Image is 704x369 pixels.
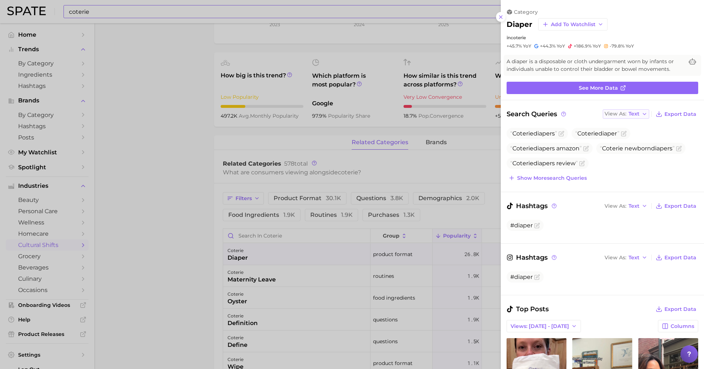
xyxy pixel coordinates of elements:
span: Coterie newborn s [600,145,675,152]
span: +186.9% [574,43,592,49]
span: coterie [511,35,526,40]
span: Text [629,204,639,208]
span: Coterie s amazon [510,145,582,152]
button: Export Data [654,304,698,314]
a: See more data [507,82,698,94]
span: View As [605,112,626,116]
span: Show more search queries [517,175,587,181]
span: Hashtags [507,201,558,211]
button: View AsText [603,201,649,211]
span: diaper [533,160,552,167]
span: diaper [598,130,617,137]
span: Text [629,256,639,260]
button: Flag as miscategorized or irrelevant [621,131,627,137]
span: Columns [671,323,694,329]
button: Export Data [654,109,698,119]
button: Show moresearch queries [507,173,589,183]
button: Export Data [654,201,698,211]
button: View AsText [603,253,649,262]
span: #diaper [510,273,533,280]
span: YoY [626,43,634,49]
span: A diaper is a disposable or cloth undergarment worn by infants or individuals unable to control t... [507,58,684,73]
span: category [514,9,538,15]
span: View As [605,204,626,208]
span: Top Posts [507,304,549,314]
span: Export Data [664,111,696,117]
button: Columns [658,320,698,332]
span: Views: [DATE] - [DATE] [511,323,569,329]
button: View AsText [603,109,649,119]
span: +44.3% [540,43,556,49]
button: Flag as miscategorized or irrelevant [579,161,585,166]
span: +45.7% [507,43,522,49]
span: Coterie s review [510,160,578,167]
span: Coterie [575,130,619,137]
span: Export Data [664,306,696,312]
span: Text [629,112,639,116]
button: Export Data [654,252,698,263]
span: Export Data [664,255,696,261]
span: Coterie s [510,130,557,137]
button: Flag as miscategorized or irrelevant [558,131,564,137]
span: -79.8% [610,43,625,49]
span: Add to Watchlist [551,21,595,28]
h2: diaper [507,20,532,29]
button: Flag as miscategorized or irrelevant [534,274,540,280]
button: Flag as miscategorized or irrelevant [583,146,589,151]
span: diaper [533,130,552,137]
div: in [507,35,698,40]
span: diaper [533,145,552,152]
span: YoY [523,43,531,49]
button: Views: [DATE] - [DATE] [507,320,581,332]
span: See more data [579,85,618,91]
button: Flag as miscategorized or irrelevant [676,146,682,151]
span: Hashtags [507,252,558,263]
button: Add to Watchlist [538,18,607,31]
span: View As [605,256,626,260]
span: YoY [593,43,601,49]
span: Search Queries [507,109,567,119]
button: Flag as miscategorized or irrelevant [534,223,540,228]
span: #diaper [510,222,533,229]
span: Export Data [664,203,696,209]
span: diaper [651,145,670,152]
span: YoY [557,43,565,49]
